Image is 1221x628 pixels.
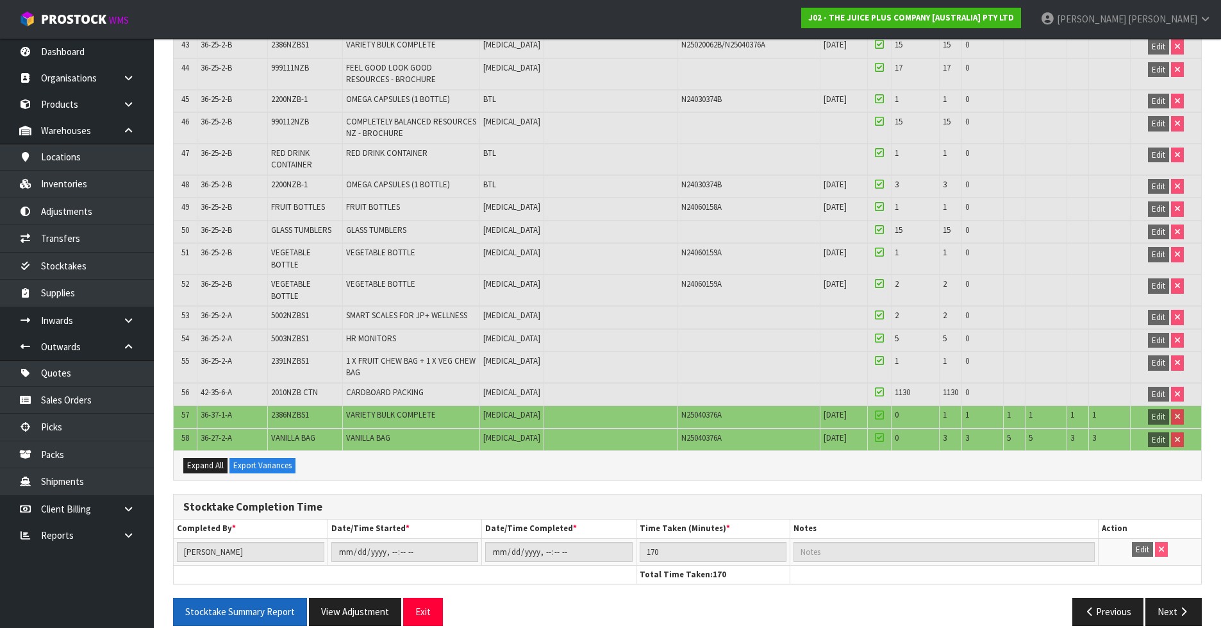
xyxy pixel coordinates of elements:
span: Edit [1152,389,1165,400]
span: GLASS TUMBLERS [346,225,406,235]
span: 2386NZBS1 [271,39,309,50]
span: 55 [181,355,189,366]
span: FRUIT BOTTLES [271,201,325,212]
button: Edit [1148,225,1169,240]
span: 3 [1092,432,1096,443]
img: cube-alt.png [19,11,35,27]
button: Edit [1148,432,1169,448]
span: FRUIT BOTTLES [346,201,400,212]
span: 15 [895,225,902,235]
span: [MEDICAL_DATA] [483,116,540,127]
span: N25020062B/N25040376A [681,39,765,50]
span: 36-25-2-B [201,247,232,258]
span: VANILLA BAG [271,432,315,443]
span: 0 [965,179,969,190]
span: Edit [1152,96,1165,106]
span: [DATE] [824,201,847,212]
span: 50 [181,225,189,235]
button: Stocktake Summary Report [173,598,307,625]
span: [DATE] [824,409,847,420]
span: 1 [943,94,947,105]
span: 1130 [943,387,958,398]
button: Edit [1148,201,1169,217]
span: 54 [181,333,189,344]
span: 2200NZB-1 [271,179,308,190]
span: Edit [1152,312,1165,323]
span: 17 [943,62,951,73]
span: 57 [181,409,189,420]
span: 15 [943,39,951,50]
th: Completed By [174,520,328,538]
span: VEGETABLE BOTTLE [271,247,311,269]
span: [DATE] [824,247,847,258]
span: Edit [1152,118,1165,129]
span: 36-27-2-A [201,432,232,443]
span: 5003NZBS1 [271,333,309,344]
span: 3 [943,179,947,190]
span: 0 [965,116,969,127]
span: 36-25-2-B [201,278,232,289]
span: 1 [965,409,969,420]
span: FEEL GOOD LOOK GOOD RESOURCES - BROCHURE [346,62,436,85]
span: GLASS TUMBLERS [271,225,331,235]
span: 1 [1070,409,1074,420]
th: Notes [790,520,1099,538]
th: Total Time Taken: [636,565,790,584]
span: 58 [181,432,189,443]
span: 0 [965,201,969,212]
span: [MEDICAL_DATA] [483,409,540,420]
span: 990112NZB [271,116,309,127]
input: Notes [793,542,1095,562]
span: 53 [181,310,189,321]
span: 0 [965,333,969,344]
small: WMS [109,14,129,26]
span: 44 [181,62,189,73]
span: 36-25-2-B [201,225,232,235]
span: BTL [483,148,496,158]
span: 36-25-2-A [201,333,232,344]
span: 0 [965,310,969,321]
span: VEGETABLE BOTTLE [271,278,311,301]
th: Date/Time Started [328,520,481,538]
span: 5 [1007,432,1011,443]
span: [MEDICAL_DATA] [483,225,540,235]
span: 1 [1029,409,1033,420]
span: 0 [965,148,969,158]
span: RED DRINK CONTAINER [346,148,428,158]
span: 3 [1070,432,1074,443]
span: 1 [1007,409,1011,420]
button: Edit [1148,247,1169,262]
input: Date/Time Completed [485,542,632,562]
button: Edit [1148,355,1169,371]
span: Edit [1152,335,1165,346]
span: 999111NZB [271,62,309,73]
span: 47 [181,148,189,158]
button: Edit [1148,179,1169,194]
span: 2 [895,310,899,321]
span: 15 [895,116,902,127]
span: 3 [895,179,899,190]
span: 1 [895,247,899,258]
span: 36-25-2-B [201,201,232,212]
strong: J02 - THE JUICE PLUS COMPANY [AUSTRALIA] PTY LTD [808,12,1014,23]
span: [DATE] [824,94,847,105]
span: 1 [895,355,899,366]
span: 36-25-2-B [201,94,232,105]
span: 0 [965,62,969,73]
span: 15 [943,116,951,127]
span: 36-25-2-A [201,310,232,321]
span: RED DRINK CONTAINER [271,148,312,170]
span: [MEDICAL_DATA] [483,201,540,212]
span: 3 [965,432,969,443]
button: Edit [1148,62,1169,78]
span: 1 [895,94,899,105]
span: N24030374B [681,179,722,190]
span: 0 [895,432,899,443]
span: 36-25-2-B [201,148,232,158]
span: 5002NZBS1 [271,310,309,321]
span: Edit [1152,41,1165,52]
span: [DATE] [824,179,847,190]
span: N24030374B [681,94,722,105]
button: Edit [1148,310,1169,325]
span: 5 [895,333,899,344]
